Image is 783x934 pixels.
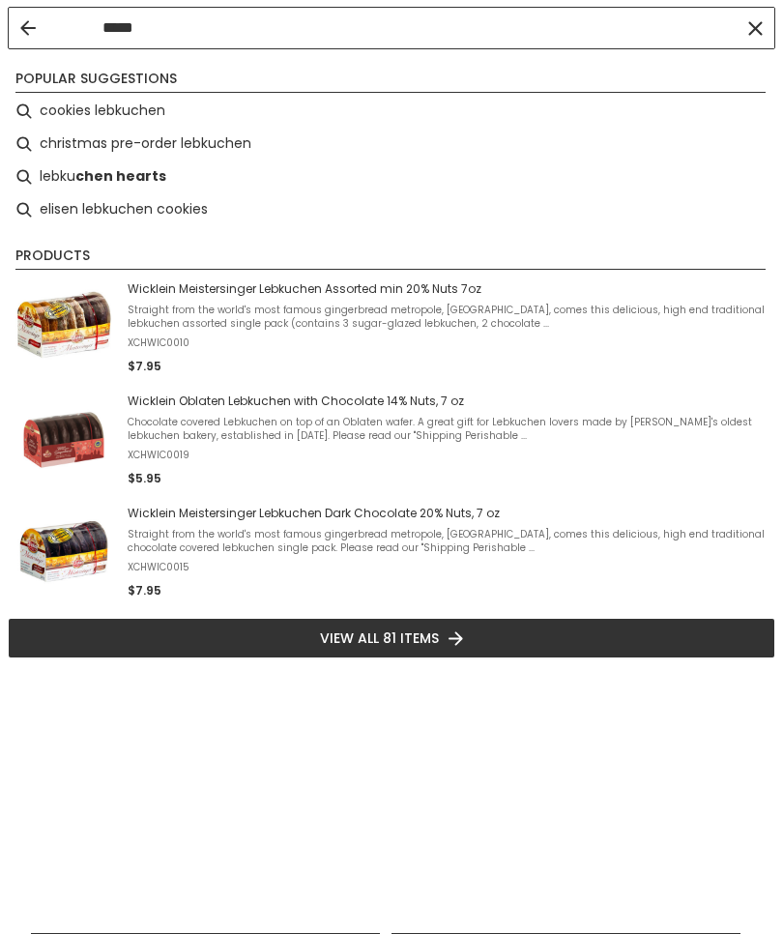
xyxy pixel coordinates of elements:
[8,96,775,129] li: cookies lebkuchen
[8,194,775,227] li: elisen lebkuchen cookies
[75,166,166,189] b: chen hearts
[128,562,768,575] span: XCHWIC0015
[20,21,36,37] button: Back
[320,628,439,650] span: View all 81 items
[15,393,112,489] img: Wicklein Oblaten Lebkuchen Chocolate 14% Nuts
[128,583,161,599] span: $7.95
[8,385,775,497] li: Wicklein Oblaten Lebkuchen with Chocolate 14% Nuts, 7 oz
[15,505,768,601] a: Wicklein Meistersinger Lebkuchen Dark Chocolate 20% Nuts, 7 ozStraight from the world's most famo...
[128,359,161,375] span: $7.95
[128,529,768,556] span: Straight from the world's most famous gingerbread metropole, [GEOGRAPHIC_DATA], comes this delici...
[745,19,765,39] button: Clear
[8,161,775,194] li: lebkuchen hearts
[15,393,768,489] a: Wicklein Oblaten Lebkuchen Chocolate 14% NutsWicklein Oblaten Lebkuchen with Chocolate 14% Nuts, ...
[8,129,775,161] li: christmas pre-order lebkuchen
[128,394,768,410] span: Wicklein Oblaten Lebkuchen with Chocolate 14% Nuts, 7 oz
[15,247,766,271] li: Products
[128,507,768,522] span: Wicklein Meistersinger Lebkuchen Dark Chocolate 20% Nuts, 7 oz
[128,305,768,332] span: Straight from the world's most famous gingerbread metropole, [GEOGRAPHIC_DATA], comes this delici...
[8,273,775,385] li: Wicklein Meistersinger Lebkuchen Assorted min 20% Nuts 7oz
[128,471,161,487] span: $5.95
[128,337,768,351] span: XCHWIC0010
[128,417,768,444] span: Chocolate covered Lebkuchen on top of an Oblaten wafer. A great gift for Lebkuchen lovers made by...
[128,282,768,298] span: Wicklein Meistersinger Lebkuchen Assorted min 20% Nuts 7oz
[15,280,768,377] a: Wicklein Meistersinger Lebkuchen Assorted min 20% Nuts 7ozStraight from the world's most famous g...
[128,450,768,463] span: XCHWIC0019
[8,619,775,659] li: View all 81 items
[8,497,775,609] li: Wicklein Meistersinger Lebkuchen Dark Chocolate 20% Nuts, 7 oz
[15,70,766,94] li: Popular suggestions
